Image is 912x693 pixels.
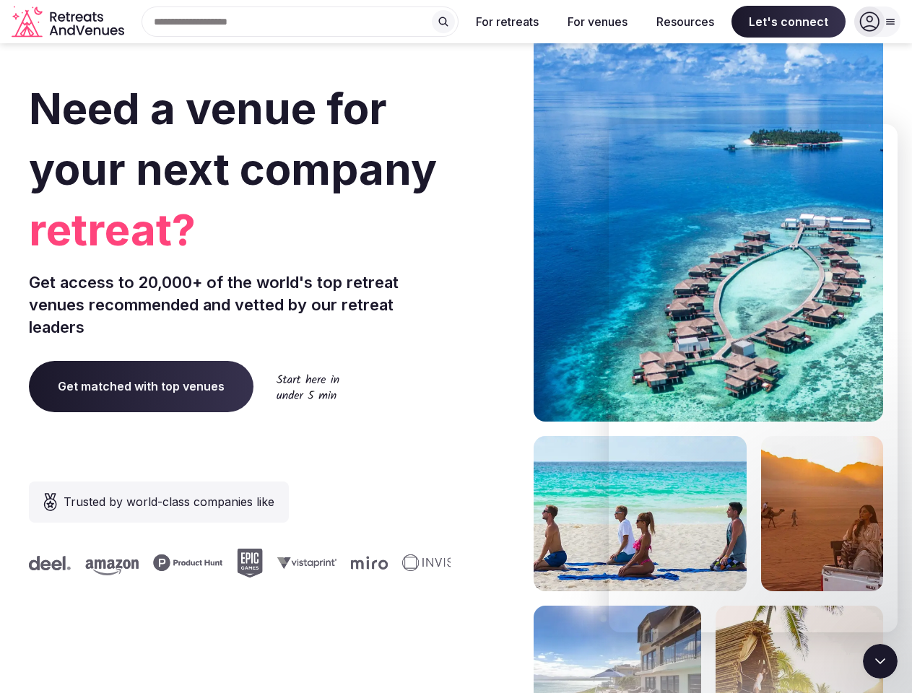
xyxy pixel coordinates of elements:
button: Resources [645,6,726,38]
svg: Retreats and Venues company logo [12,6,127,38]
svg: Vistaprint company logo [277,557,336,569]
span: Let's connect [731,6,846,38]
img: yoga on tropical beach [534,436,747,591]
span: Need a venue for your next company [29,82,437,195]
svg: Invisible company logo [401,554,481,572]
img: Start here in under 5 min [277,374,339,399]
span: retreat? [29,199,451,260]
iframe: Intercom live chat [863,644,898,679]
button: For venues [556,6,639,38]
span: Trusted by world-class companies like [64,493,274,510]
iframe: Intercom live chat [609,124,898,632]
svg: Epic Games company logo [236,549,262,577]
a: Visit the homepage [12,6,127,38]
svg: Miro company logo [350,556,387,570]
p: Get access to 20,000+ of the world's top retreat venues recommended and vetted by our retreat lea... [29,271,451,338]
a: Get matched with top venues [29,361,253,411]
svg: Deel company logo [28,556,70,570]
button: For retreats [464,6,550,38]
